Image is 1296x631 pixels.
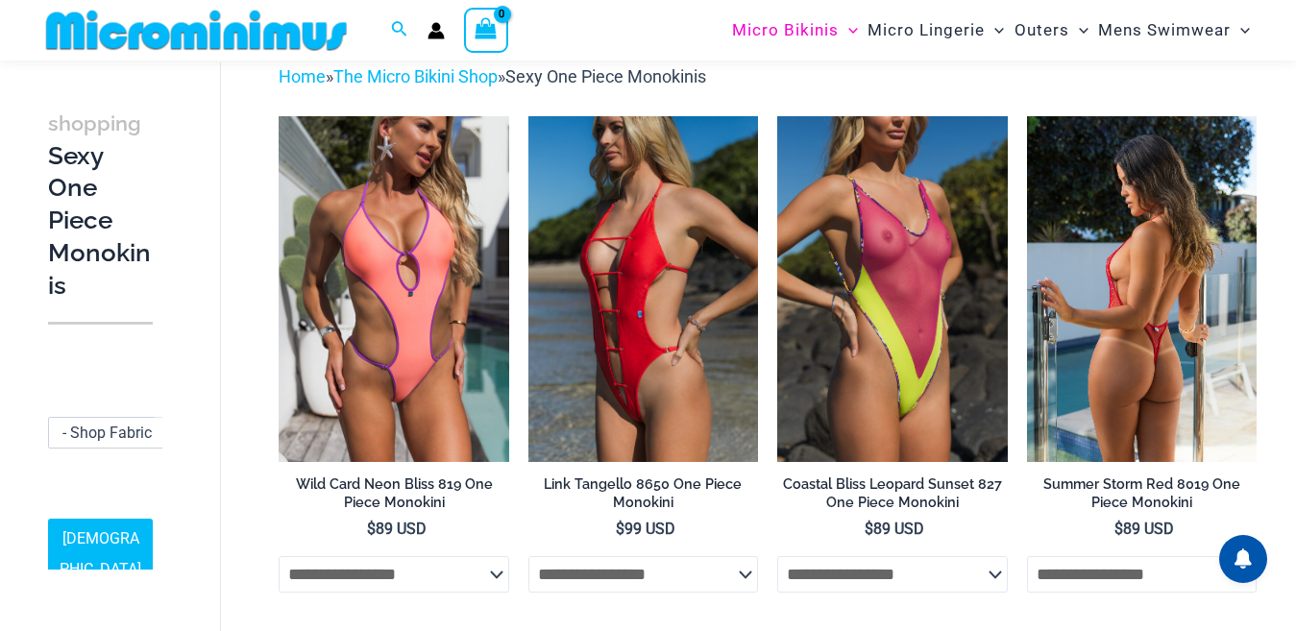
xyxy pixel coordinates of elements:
[865,520,924,538] bdi: 89 USD
[367,520,376,538] span: $
[777,116,1007,461] a: Coastal Bliss Leopard Sunset 827 One Piece Monokini 06Coastal Bliss Leopard Sunset 827 One Piece ...
[1027,475,1257,511] h2: Summer Storm Red 8019 One Piece Monokini
[279,116,508,461] img: Wild Card Neon Bliss 819 One Piece 04
[391,18,408,42] a: Search icon link
[1114,520,1174,538] bdi: 89 USD
[333,66,498,86] a: The Micro Bikini Shop
[464,8,508,52] a: View Shopping Cart, empty
[1027,475,1257,519] a: Summer Storm Red 8019 One Piece Monokini
[367,520,427,538] bdi: 89 USD
[279,66,326,86] a: Home
[1027,116,1257,461] img: Summer Storm Red 8019 One Piece 03
[49,418,182,448] span: - Shop Fabric Type
[279,475,508,519] a: Wild Card Neon Bliss 819 One Piece Monokini
[279,66,706,86] span: » »
[528,475,758,519] a: Link Tangello 8650 One Piece Monokini
[1231,6,1250,55] span: Menu Toggle
[428,22,445,39] a: Account icon link
[279,116,508,461] a: Wild Card Neon Bliss 819 One Piece 04Wild Card Neon Bliss 819 One Piece 05Wild Card Neon Bliss 81...
[1015,6,1069,55] span: Outers
[1093,6,1255,55] a: Mens SwimwearMenu ToggleMenu Toggle
[727,6,863,55] a: Micro BikinisMenu ToggleMenu Toggle
[1098,6,1231,55] span: Mens Swimwear
[732,6,839,55] span: Micro Bikinis
[48,111,141,135] span: shopping
[724,3,1258,58] nav: Site Navigation
[279,475,508,511] h2: Wild Card Neon Bliss 819 One Piece Monokini
[777,116,1007,461] img: Coastal Bliss Leopard Sunset 827 One Piece Monokini 06
[1027,116,1257,461] a: Summer Storm Red 8019 One Piece 04Summer Storm Red 8019 One Piece 03Summer Storm Red 8019 One Pie...
[48,519,153,620] a: [DEMOGRAPHIC_DATA] Sizing Guide
[1069,6,1088,55] span: Menu Toggle
[528,116,758,461] img: Link Tangello 8650 One Piece Monokini 11
[863,6,1009,55] a: Micro LingerieMenu ToggleMenu Toggle
[777,475,1007,519] a: Coastal Bliss Leopard Sunset 827 One Piece Monokini
[528,116,758,461] a: Link Tangello 8650 One Piece Monokini 11Link Tangello 8650 One Piece Monokini 12Link Tangello 865...
[505,66,706,86] span: Sexy One Piece Monokinis
[48,417,183,449] span: - Shop Fabric Type
[48,107,153,303] h3: Sexy One Piece Monokinis
[616,520,675,538] bdi: 99 USD
[777,475,1007,511] h2: Coastal Bliss Leopard Sunset 827 One Piece Monokini
[62,424,188,442] span: - Shop Fabric Type
[528,475,758,511] h2: Link Tangello 8650 One Piece Monokini
[616,520,624,538] span: $
[1114,520,1123,538] span: $
[38,9,355,52] img: MM SHOP LOGO FLAT
[868,6,985,55] span: Micro Lingerie
[1010,6,1093,55] a: OutersMenu ToggleMenu Toggle
[865,520,873,538] span: $
[839,6,858,55] span: Menu Toggle
[985,6,1004,55] span: Menu Toggle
